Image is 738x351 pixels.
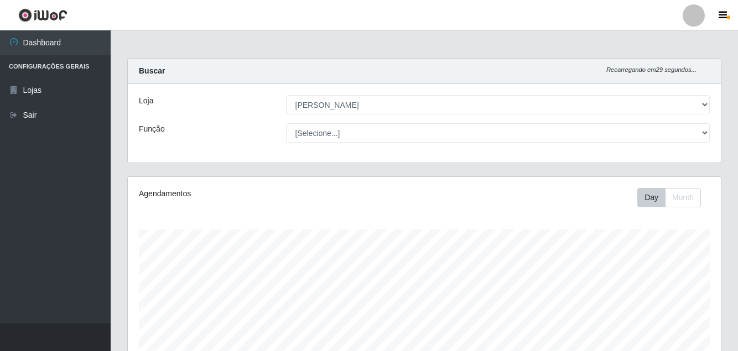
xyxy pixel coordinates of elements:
[606,66,697,73] i: Recarregando em 29 segundos...
[637,188,666,207] button: Day
[18,8,67,22] img: CoreUI Logo
[139,188,367,200] div: Agendamentos
[139,123,165,135] label: Função
[637,188,710,207] div: Toolbar with button groups
[139,95,153,107] label: Loja
[665,188,701,207] button: Month
[139,66,165,75] strong: Buscar
[637,188,701,207] div: First group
